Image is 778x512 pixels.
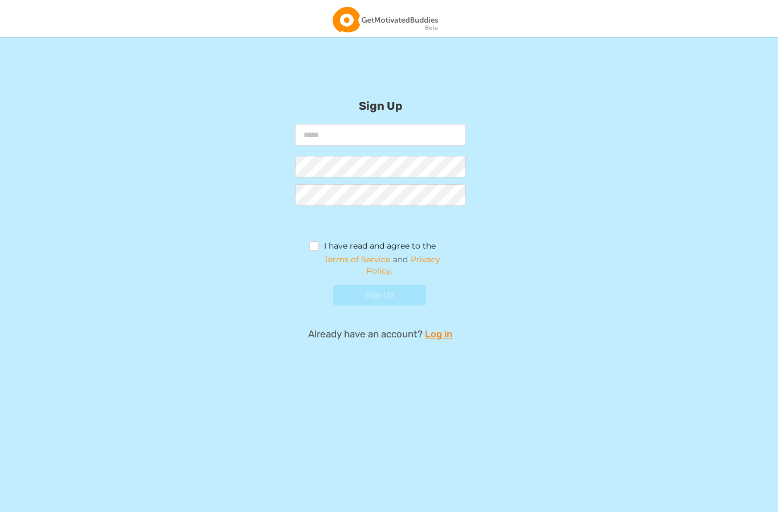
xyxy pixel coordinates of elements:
[309,254,452,276] span: and
[425,327,453,341] a: Log in
[324,254,390,265] a: Terms of Service
[153,71,608,113] h2: Sign Up
[309,241,436,254] label: I have read and agree to the
[153,327,608,341] p: Already have an account?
